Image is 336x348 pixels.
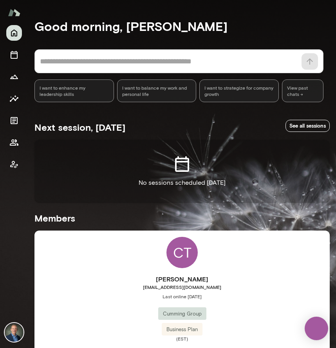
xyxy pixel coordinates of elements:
span: [EMAIL_ADDRESS][DOMAIN_NAME] [34,284,330,290]
span: View past chats -> [282,79,323,102]
img: Michael Alden [5,323,23,342]
button: Sessions [6,47,22,63]
button: Client app [6,157,22,172]
button: Documents [6,113,22,128]
button: Home [6,25,22,41]
span: I want to enhance my leadership skills [40,85,109,97]
h5: Members [34,212,330,224]
button: Growth Plan [6,69,22,85]
span: Cumming Group [158,310,206,318]
div: I want to balance my work and personal life [117,79,197,102]
h6: [PERSON_NAME] [34,274,330,284]
button: Members [6,135,22,150]
div: CT [166,237,198,268]
span: Last online [DATE] [34,293,330,299]
img: Mento [8,5,20,20]
h5: Next session, [DATE] [34,121,125,133]
span: (EST) [34,335,330,342]
div: I want to strategize for company growth [199,79,279,102]
button: Insights [6,91,22,106]
span: I want to balance my work and personal life [122,85,191,97]
a: See all sessions [285,120,330,132]
p: No sessions scheduled [DATE] [139,178,226,188]
div: I want to enhance my leadership skills [34,79,114,102]
span: I want to strategize for company growth [204,85,274,97]
span: Business Plan [162,326,202,334]
h4: Good morning, [PERSON_NAME] [34,19,330,34]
